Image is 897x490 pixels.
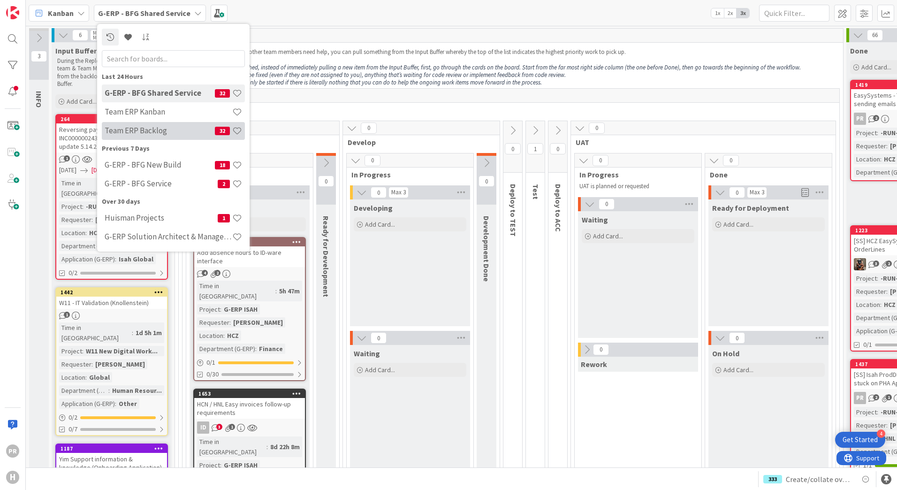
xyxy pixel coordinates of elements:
[180,63,801,71] em: Once a piece of work is finished, instead of immediately pulling a new item from the Input Buffer...
[85,372,87,383] span: :
[221,304,260,314] div: G-ERP ISAH
[197,421,209,434] div: ID
[505,143,521,154] span: 0
[193,237,306,381] a: 1687Add absence hours to ID-ware interfaceTime in [GEOGRAPHIC_DATA]:5h 47mProject:G-ERP ISAHReque...
[61,116,167,122] div: 264
[110,385,164,396] div: Human Resour...
[886,141,888,151] span: :
[321,216,331,297] span: Ready for Development
[223,330,225,341] span: :
[531,184,540,199] span: Test
[599,199,615,210] span: 0
[763,475,782,483] div: 333
[854,407,877,417] div: Project
[854,420,886,430] div: Requester
[198,239,305,245] div: 1687
[527,143,543,154] span: 1
[850,46,868,55] span: Done
[215,89,230,98] span: 32
[229,317,231,328] span: :
[873,260,879,267] span: 3
[266,442,268,452] span: :
[87,228,103,238] div: HCZ
[354,349,380,358] span: Waiting
[861,63,891,71] span: Add Card...
[180,78,542,86] em: A new item of work should only be started if there is literally nothing that you can do to help t...
[6,444,19,458] div: PR
[877,407,878,417] span: :
[354,203,393,213] span: Developing
[854,113,866,125] div: PR
[34,91,44,107] span: INFO
[220,304,221,314] span: :
[115,398,116,409] span: :
[93,214,147,225] div: [PERSON_NAME]
[554,184,563,232] span: Deploy to ACC
[275,286,277,296] span: :
[371,332,387,344] span: 0
[550,143,566,154] span: 0
[509,184,518,237] span: Deploy to TEST
[218,180,230,188] span: 2
[854,299,880,310] div: Location
[197,436,266,457] div: Time in [GEOGRAPHIC_DATA]
[59,165,76,175] span: [DATE]
[56,288,167,297] div: 1442
[56,123,167,153] div: Reversing payment on the go | INC000000243612 waiting for isah update 5.14.2
[582,215,608,224] span: Waiting
[231,317,285,328] div: [PERSON_NAME]
[361,122,377,134] span: 0
[105,88,215,98] h4: G-ERP - BFG Shared Service
[214,270,220,276] span: 2
[59,359,91,369] div: Requester
[835,432,885,448] div: Open Get Started checklist, remaining modules: 4
[108,385,110,396] span: :
[365,220,395,229] span: Add Card...
[194,238,305,267] div: 1687Add absence hours to ID-ware interface
[880,154,882,164] span: :
[750,190,764,195] div: Max 3
[886,420,888,430] span: :
[229,424,235,430] span: 1
[105,179,218,188] h4: G-ERP - BFG Service
[61,445,167,452] div: 1187
[215,127,230,135] span: 32
[854,154,880,164] div: Location
[854,286,886,297] div: Requester
[863,340,872,350] span: 0/1
[59,214,91,225] div: Requester
[206,369,219,379] span: 0/30
[268,442,302,452] div: 8d 22h 8m
[257,344,285,354] div: Finance
[194,390,305,419] div: 1653HCN / HNL Easy invoices follow-up requirements
[197,317,229,328] div: Requester
[72,30,88,41] span: 6
[479,176,494,187] span: 0
[59,201,82,212] div: Project
[351,170,462,179] span: In Progress
[854,128,877,138] div: Project
[880,299,882,310] span: :
[61,289,167,296] div: 1442
[737,8,749,18] span: 3x
[31,51,47,62] span: 3
[56,444,167,453] div: 1187
[729,332,745,344] span: 0
[93,31,104,35] div: Min 3
[723,220,753,229] span: Add Card...
[82,346,84,356] span: :
[56,412,167,423] div: 0/2
[116,398,139,409] div: Other
[102,50,245,67] input: Search for boards...
[84,201,106,212] div: -RUN-
[843,435,878,444] div: Get Started
[57,57,166,88] p: During the Replenishment Meeting the team & Team Manager will select items from the backlog to pu...
[197,460,220,470] div: Project
[589,122,605,134] span: 0
[91,359,93,369] span: :
[886,260,892,267] span: 2
[215,161,230,169] span: 18
[854,392,866,404] div: PR
[194,357,305,368] div: 0/1
[202,270,208,276] span: 4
